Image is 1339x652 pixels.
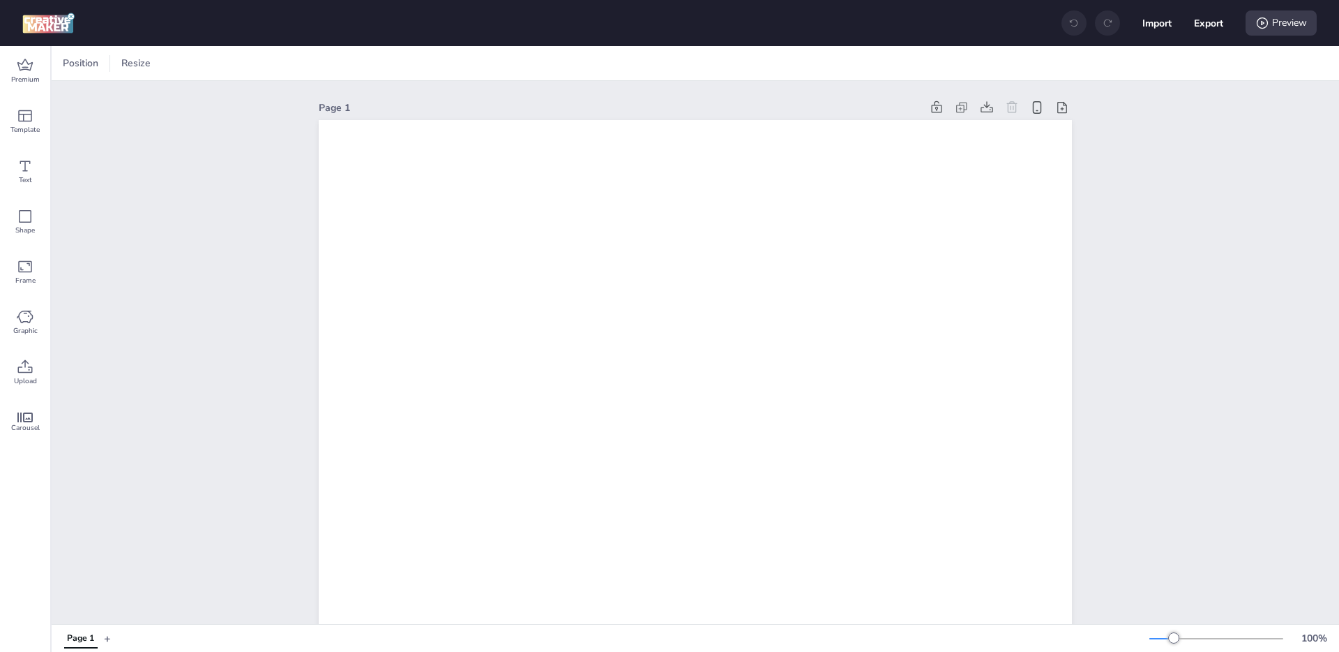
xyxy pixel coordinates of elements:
img: logo Creative Maker [22,13,75,34]
span: Upload [14,376,37,387]
span: Resize [119,56,153,71]
span: Carousel [11,422,40,434]
button: Export [1194,8,1223,38]
button: + [104,626,111,651]
span: Frame [15,275,36,286]
span: Template [10,124,40,135]
span: Premium [11,74,40,85]
span: Position [60,56,101,71]
span: Graphic [13,325,38,336]
div: Preview [1246,10,1317,36]
span: Shape [15,225,35,236]
span: Text [19,175,32,186]
div: Page 1 [319,101,921,115]
div: 100 % [1297,631,1331,646]
div: Page 1 [67,632,94,645]
button: Import [1142,8,1172,38]
div: Tabs [57,626,104,651]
